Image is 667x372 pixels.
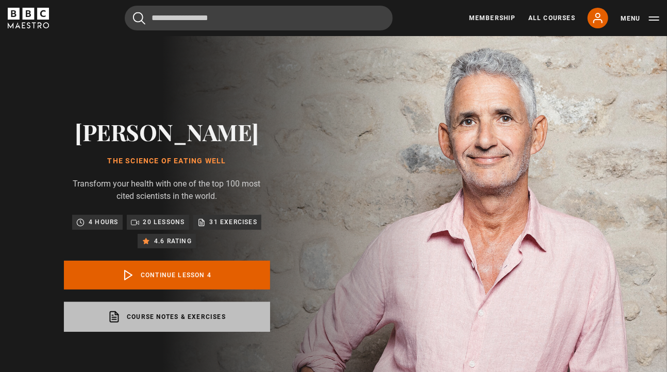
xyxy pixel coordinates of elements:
[8,8,49,28] svg: BBC Maestro
[125,6,393,30] input: Search
[143,217,185,227] p: 20 lessons
[64,119,270,145] h2: [PERSON_NAME]
[154,236,192,246] p: 4.6 rating
[133,12,145,25] button: Submit the search query
[528,13,575,23] a: All Courses
[64,157,270,165] h1: The Science of Eating Well
[210,217,257,227] p: 31 exercises
[89,217,118,227] p: 4 hours
[64,178,270,202] p: Transform your health with one of the top 100 most cited scientists in the world.
[64,302,270,332] a: Course notes & exercises
[64,261,270,290] a: Continue lesson 4
[469,13,516,23] a: Membership
[621,13,659,24] button: Toggle navigation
